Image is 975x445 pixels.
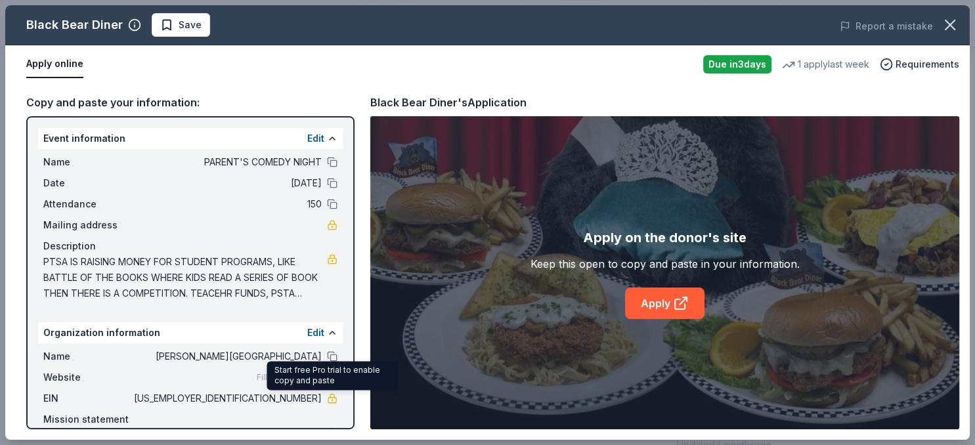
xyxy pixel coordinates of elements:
span: PTSA IS RAISING MONEY FOR STUDENT PROGRAMS, LIKE BATTLE OF THE BOOKS WHERE KIDS READ A SERIES OF ... [43,254,327,301]
div: Black Bear Diner [26,14,123,35]
span: Name [43,154,131,170]
div: Start free Pro trial to enable copy and paste [267,361,398,390]
span: Save [179,17,202,33]
span: Fill in using "Edit" [257,372,322,383]
button: Save [152,13,210,37]
span: Mailing address [43,217,131,233]
span: Website [43,370,131,385]
button: Edit [307,131,324,146]
button: Edit [307,325,324,341]
div: Event information [38,128,343,149]
div: Organization information [38,322,343,343]
span: EIN [43,391,131,406]
span: [DATE] [131,175,322,191]
span: PARENT'S COMEDY NIGHT [131,154,322,170]
div: 1 apply last week [782,56,869,72]
div: Description [43,238,337,254]
span: Name [43,349,131,364]
div: Keep this open to copy and paste in your information. [531,256,800,272]
button: Apply online [26,51,83,78]
div: Due in 3 days [703,55,771,74]
a: Apply [625,287,704,319]
button: Report a mistake [840,18,933,34]
div: Copy and paste your information: [26,94,355,111]
div: Apply on the donor's site [583,227,747,248]
span: Date [43,175,131,191]
button: Requirements [880,56,959,72]
span: 150 [131,196,322,212]
div: Black Bear Diner's Application [370,94,527,111]
div: Mission statement [43,412,337,427]
span: [PERSON_NAME][GEOGRAPHIC_DATA] [131,349,322,364]
span: [US_EMPLOYER_IDENTIFICATION_NUMBER] [131,391,322,406]
span: Requirements [896,56,959,72]
span: Attendance [43,196,131,212]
